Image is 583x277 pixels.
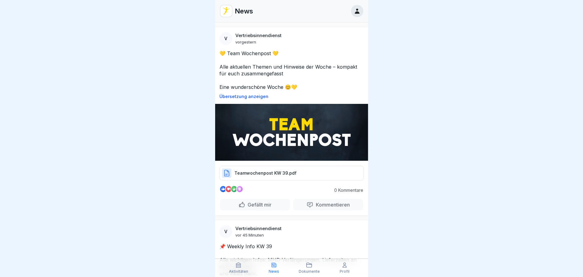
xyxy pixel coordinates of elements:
p: 0 Kommentare [330,188,363,193]
p: Kommentieren [313,202,350,208]
p: Vertriebsinnendienst [235,33,282,38]
p: News [235,7,253,15]
p: Vertriebsinnendienst [235,226,282,231]
p: Profil [340,269,349,274]
p: 💛 Team Wochenpost 💛 Alle aktuellen Themen und Hinweise der Woche – kompakt für euch zusammengefas... [219,50,364,90]
p: vor 45 Minuten [235,233,264,237]
p: vorgestern [235,40,256,44]
p: Teamwochenpost KW 39.pdf [234,170,297,176]
p: Gefällt mir [245,202,271,208]
img: vd4jgc378hxa8p7qw0fvrl7x.png [220,5,232,17]
p: Aktivitäten [229,269,248,274]
div: V [219,32,232,45]
div: V [219,225,232,238]
p: Dokumente [299,269,320,274]
p: News [269,269,279,274]
a: Teamwochenpost KW 39.pdf [219,173,364,179]
img: Post Image [215,104,368,161]
p: Übersetzung anzeigen [219,94,364,99]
